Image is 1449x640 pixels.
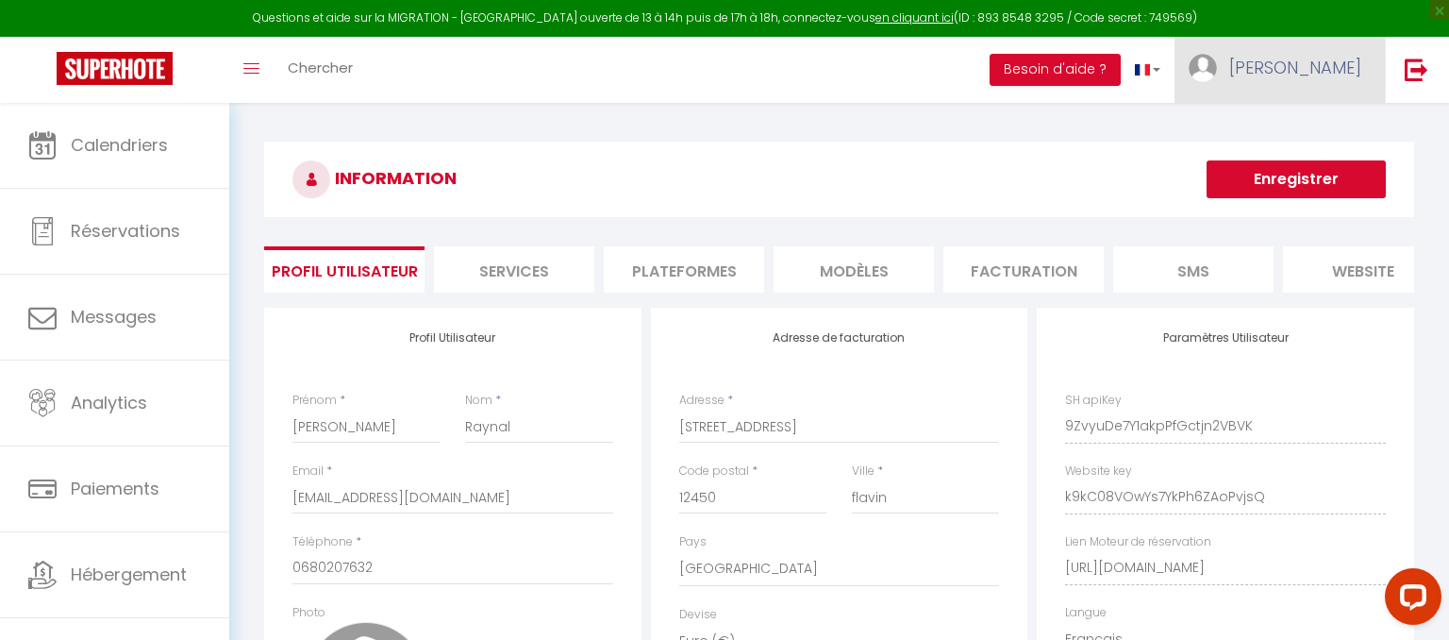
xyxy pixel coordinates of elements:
label: Langue [1065,604,1107,622]
label: Photo [292,604,325,622]
h4: Paramètres Utilisateur [1065,331,1386,345]
label: Devise [679,606,717,624]
span: Calendriers [71,133,168,157]
span: Paiements [71,477,159,500]
label: Email [292,463,324,480]
label: SH apiKey [1065,392,1122,410]
h4: Adresse de facturation [679,331,1000,345]
label: Nom [465,392,492,410]
label: Prénom [292,392,337,410]
a: en cliquant ici [875,9,954,25]
a: ... [PERSON_NAME] [1174,37,1385,103]
h3: INFORMATION [264,142,1414,217]
li: Facturation [943,246,1104,293]
span: Chercher [288,58,353,77]
li: Services [434,246,594,293]
label: Pays [679,533,707,551]
li: MODÈLES [774,246,934,293]
label: Adresse [679,392,724,410]
span: Messages [71,305,157,328]
iframe: LiveChat chat widget [1370,561,1449,640]
img: ... [1189,54,1217,82]
li: SMS [1113,246,1274,293]
h4: Profil Utilisateur [292,331,613,345]
label: Téléphone [292,533,353,551]
label: Code postal [679,463,749,480]
label: Website key [1065,463,1132,480]
span: Réservations [71,219,180,243]
span: Hébergement [71,563,187,586]
span: Analytics [71,391,147,414]
a: Chercher [274,37,367,103]
label: Lien Moteur de réservation [1065,533,1211,551]
li: website [1283,246,1443,293]
button: Besoin d'aide ? [990,54,1121,86]
li: Plateformes [604,246,764,293]
img: Super Booking [57,52,173,85]
label: Ville [852,463,874,480]
li: Profil Utilisateur [264,246,425,293]
button: Enregistrer [1207,160,1386,198]
span: [PERSON_NAME] [1229,56,1361,79]
img: logout [1405,58,1428,81]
